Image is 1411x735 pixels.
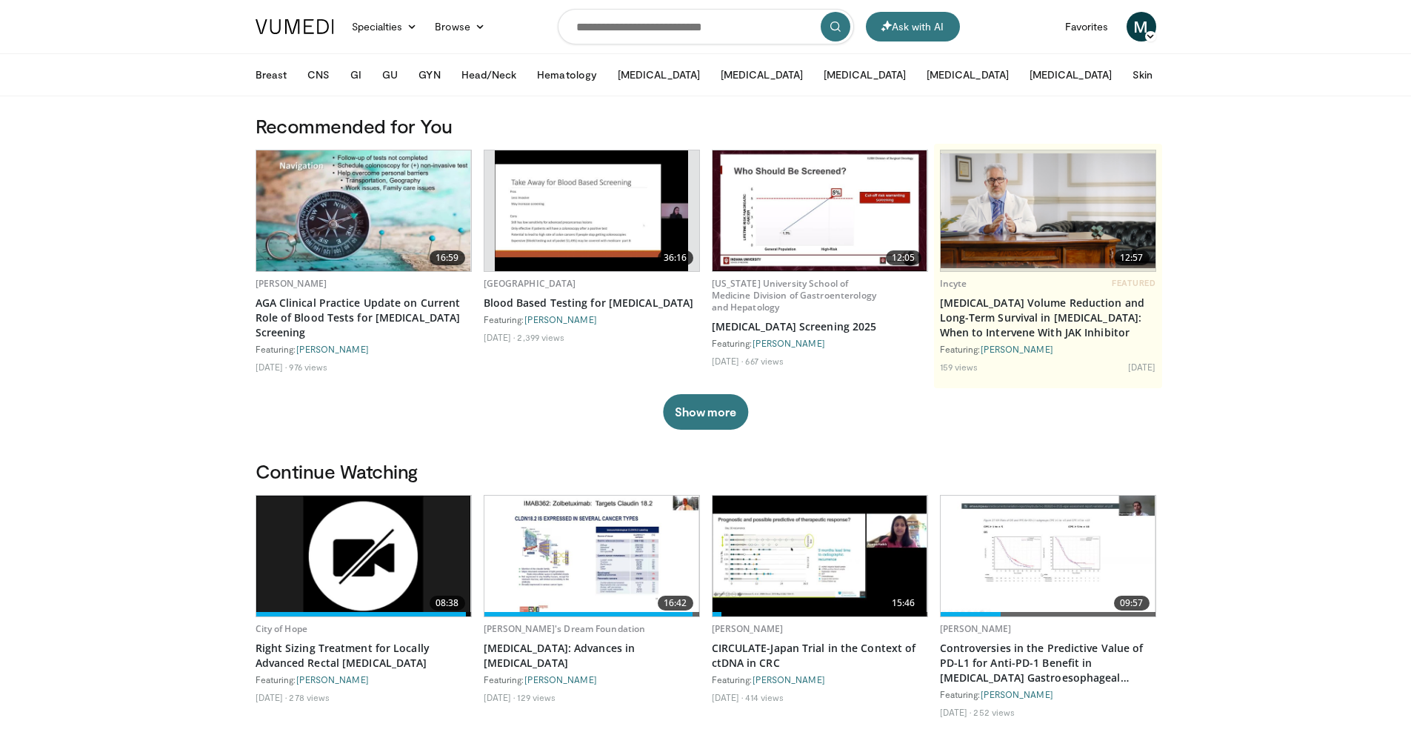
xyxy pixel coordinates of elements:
li: [DATE] [484,691,516,703]
div: Featuring: [256,674,472,685]
img: VuMedi Logo [256,19,334,34]
button: [MEDICAL_DATA] [712,60,812,90]
a: [PERSON_NAME] [524,674,597,685]
a: 15:46 [713,496,927,616]
a: 36:16 [484,150,699,271]
button: Hematology [528,60,606,90]
li: [DATE] [256,691,287,703]
a: [GEOGRAPHIC_DATA] [484,277,576,290]
a: [MEDICAL_DATA] Screening 2025 [712,319,928,334]
li: [DATE] [712,355,744,367]
button: CNS [298,60,338,90]
li: 129 views [517,691,556,703]
a: Incyte [940,277,967,290]
div: Featuring: [712,337,928,349]
a: 12:05 [713,150,927,271]
button: GI [341,60,370,90]
h3: Continue Watching [256,459,1156,483]
a: Blood Based Testing for [MEDICAL_DATA] [484,296,700,310]
li: [DATE] [712,691,744,703]
button: [MEDICAL_DATA] [918,60,1018,90]
h3: Recommended for You [256,114,1156,138]
div: Featuring: [940,343,1156,355]
a: 16:59 [256,150,471,271]
input: Search topics, interventions [558,9,854,44]
li: [DATE] [484,331,516,343]
button: Breast [247,60,296,90]
span: 16:42 [658,596,693,611]
div: Featuring: [940,688,1156,700]
span: 12:05 [886,250,921,265]
img: 7350bff6-2067-41fe-9408-af54c6d3e836.png.620x360_q85_upscale.png [941,153,1155,269]
span: 08:38 [430,596,465,611]
a: [US_STATE] University School of Medicine Division of Gastroenterology and Hepatology [712,277,876,313]
a: [MEDICAL_DATA]: Advances in [MEDICAL_DATA] [484,641,700,671]
li: 159 views [940,361,978,373]
a: AGA Clinical Practice Update on Current Role of Blood Tests for [MEDICAL_DATA] Screening [256,296,472,340]
a: [PERSON_NAME] [940,622,1012,635]
a: [PERSON_NAME] [753,674,825,685]
a: 12:57 [941,150,1155,271]
img: 91a3589e-bf7e-4b05-b9bc-6389e2865563.620x360_q85_upscale.jpg [484,496,699,616]
a: [PERSON_NAME] [524,314,597,325]
button: [MEDICAL_DATA] [1021,60,1121,90]
img: 2e24842b-52cd-49b9-ade9-e00c93ba9e9c.620x360_q85_upscale.jpg [941,496,1155,616]
span: 16:59 [430,250,465,265]
button: Ask with AI [866,12,960,41]
a: Right Sizing Treatment for Locally Advanced Rectal [MEDICAL_DATA] [256,641,472,671]
a: 09:57 [941,496,1155,616]
li: 2,399 views [517,331,564,343]
a: [PERSON_NAME] [753,338,825,348]
a: Specialties [343,12,427,41]
a: 16:42 [484,496,699,616]
a: [PERSON_NAME] [981,344,1053,354]
button: [MEDICAL_DATA] [609,60,709,90]
a: Controversies in the Predictive Value of PD-L1 for Anti-PD-1 Benefit in [MEDICAL_DATA] Gastroesop... [940,641,1156,685]
img: d2b282a7-1569-4025-90a1-23d24e3747e2.620x360_q85_upscale.jpg [713,496,927,616]
a: M [1127,12,1156,41]
span: FEATURED [1112,278,1155,288]
img: 0a3144ee-dd9e-4a17-be35-ba5190d246eb.620x360_q85_upscale.jpg [495,150,688,271]
span: 12:57 [1114,250,1150,265]
img: 9319a17c-ea45-4555-a2c0-30ea7aed39c4.620x360_q85_upscale.jpg [256,150,471,271]
a: [PERSON_NAME] [296,674,369,685]
span: 09:57 [1114,596,1150,611]
li: 252 views [973,706,1015,718]
button: GU [373,60,407,90]
li: 976 views [289,361,327,373]
a: [PERSON_NAME] [712,622,784,635]
li: [DATE] [940,706,972,718]
div: Featuring: [484,313,700,325]
li: 278 views [289,691,330,703]
a: Browse [426,12,494,41]
img: 92e7bb93-159d-40f8-a927-22b1dfdc938f.620x360_q85_upscale.jpg [713,150,927,271]
div: Featuring: [712,674,928,685]
li: [DATE] [256,361,287,373]
div: Featuring: [256,343,472,355]
button: GYN [410,60,449,90]
a: [PERSON_NAME] [981,689,1053,699]
button: Show more [663,394,748,430]
a: CIRCULATE-Japan Trial in the Context of ctDNA in CRC [712,641,928,671]
a: [MEDICAL_DATA] Volume Reduction and Long-Term Survival in [MEDICAL_DATA]: When to Intervene With ... [940,296,1156,340]
button: Head/Neck [453,60,526,90]
a: 08:38 [256,496,471,616]
button: [MEDICAL_DATA] [815,60,915,90]
a: Favorites [1056,12,1118,41]
img: 9a30b604-f877-4235-bd3f-79eea9c0b5b0.620x360_q85_upscale.jpg [256,496,471,616]
button: Skin [1124,60,1161,90]
a: [PERSON_NAME]'s Dream Foundation [484,622,646,635]
span: 36:16 [658,250,693,265]
li: 414 views [745,691,784,703]
li: [DATE] [1128,361,1156,373]
a: [PERSON_NAME] [256,277,327,290]
div: Featuring: [484,674,700,685]
a: City of Hope [256,622,307,635]
a: [PERSON_NAME] [296,344,369,354]
span: 15:46 [886,596,921,611]
li: 667 views [745,355,784,367]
